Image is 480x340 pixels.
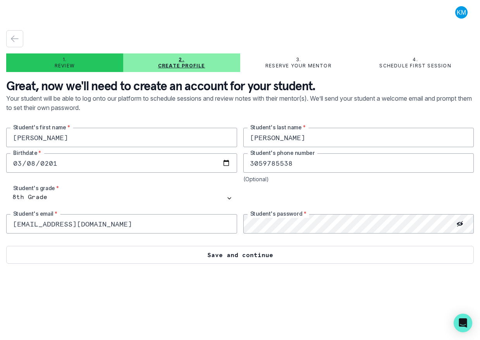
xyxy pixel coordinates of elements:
p: Schedule first session [379,63,451,69]
p: 2. [179,57,184,63]
div: Open Intercom Messenger [454,314,472,332]
button: profile picture [449,6,474,19]
p: 3. [296,57,301,63]
div: (Optional) [243,176,474,182]
p: Create profile [158,63,205,69]
p: Reserve your mentor [265,63,332,69]
p: 1. [63,57,67,63]
button: Save and continue [6,246,474,264]
p: Your student will be able to log onto our platform to schedule sessions and review notes with the... [6,94,474,128]
p: Great, now we'll need to create an account for your student. [6,78,474,94]
p: 4. [413,57,418,63]
p: Review [55,63,75,69]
